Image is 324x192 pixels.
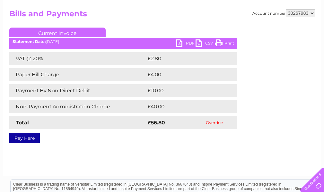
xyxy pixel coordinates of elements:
[9,133,40,143] a: Pay Here
[192,116,237,129] td: Overdue
[9,68,146,81] td: Paper Bill Charge
[146,84,224,97] td: £10.00
[245,27,264,32] a: Telecoms
[16,120,29,126] strong: Total
[303,27,318,32] a: Log out
[11,4,314,31] div: Clear Business is a trading name of Verastar Limited (registered in [GEOGRAPHIC_DATA] No. 3667643...
[215,39,234,49] a: Print
[146,68,223,81] td: £4.00
[146,52,223,65] td: £2.80
[9,84,146,97] td: Payment By Non Direct Debit
[252,9,315,17] div: Account number
[11,17,44,36] img: logo.png
[148,120,165,126] strong: £56.80
[176,39,196,49] a: PDF
[281,27,297,32] a: Contact
[211,27,223,32] a: Water
[268,27,277,32] a: Blog
[9,100,146,113] td: Non-Payment Administration Charge
[203,3,247,11] a: 0333 014 3131
[13,39,46,44] b: Statement Date:
[227,27,241,32] a: Energy
[9,52,146,65] td: VAT @ 20%
[9,39,237,44] div: [DATE]
[9,28,106,37] a: Current Invoice
[9,9,315,21] h2: Bills and Payments
[196,39,215,49] a: CSV
[146,100,225,113] td: £40.00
